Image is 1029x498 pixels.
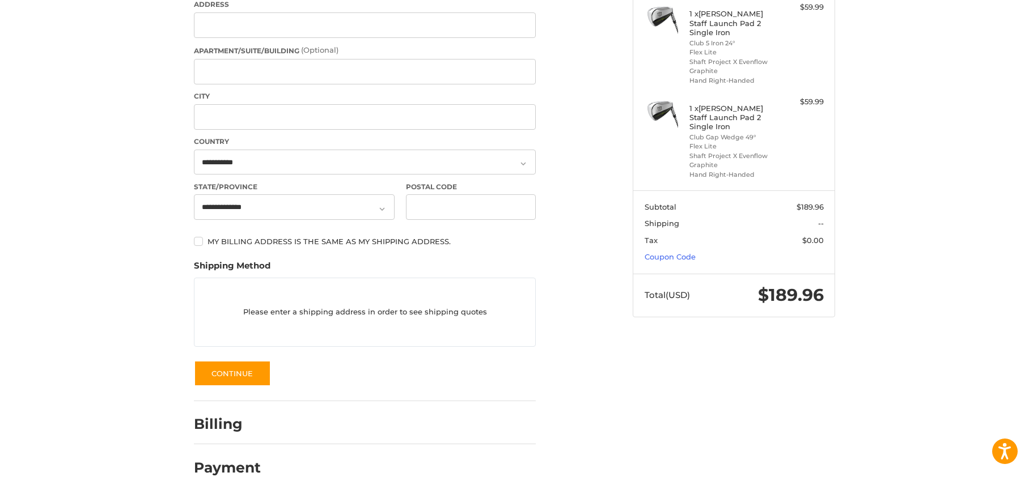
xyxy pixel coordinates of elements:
[645,290,690,300] span: Total (USD)
[758,284,824,305] span: $189.96
[797,202,824,211] span: $189.96
[689,170,776,180] li: Hand Right-Handed
[194,137,536,147] label: Country
[802,236,824,245] span: $0.00
[194,259,270,278] legend: Shipping Method
[935,467,1029,498] iframe: Google Customer Reviews
[645,219,679,228] span: Shipping
[689,57,776,76] li: Shaft Project X Evenflow Graphite
[689,39,776,48] li: Club 5 Iron 24°
[194,360,271,386] button: Continue
[689,48,776,57] li: Flex Lite
[194,301,535,323] p: Please enter a shipping address in order to see shipping quotes
[818,219,824,228] span: --
[645,236,658,245] span: Tax
[406,182,536,192] label: Postal Code
[194,45,536,56] label: Apartment/Suite/Building
[301,45,338,54] small: (Optional)
[645,202,676,211] span: Subtotal
[689,76,776,86] li: Hand Right-Handed
[689,104,776,131] h4: 1 x [PERSON_NAME] Staff Launch Pad 2 Single Iron
[689,133,776,142] li: Club Gap Wedge 49°
[779,2,824,13] div: $59.99
[689,142,776,151] li: Flex Lite
[194,459,261,476] h2: Payment
[194,182,395,192] label: State/Province
[194,237,536,246] label: My billing address is the same as my shipping address.
[194,91,536,101] label: City
[645,252,696,261] a: Coupon Code
[194,415,260,433] h2: Billing
[779,96,824,108] div: $59.99
[689,9,776,37] h4: 1 x [PERSON_NAME] Staff Launch Pad 2 Single Iron
[689,151,776,170] li: Shaft Project X Evenflow Graphite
